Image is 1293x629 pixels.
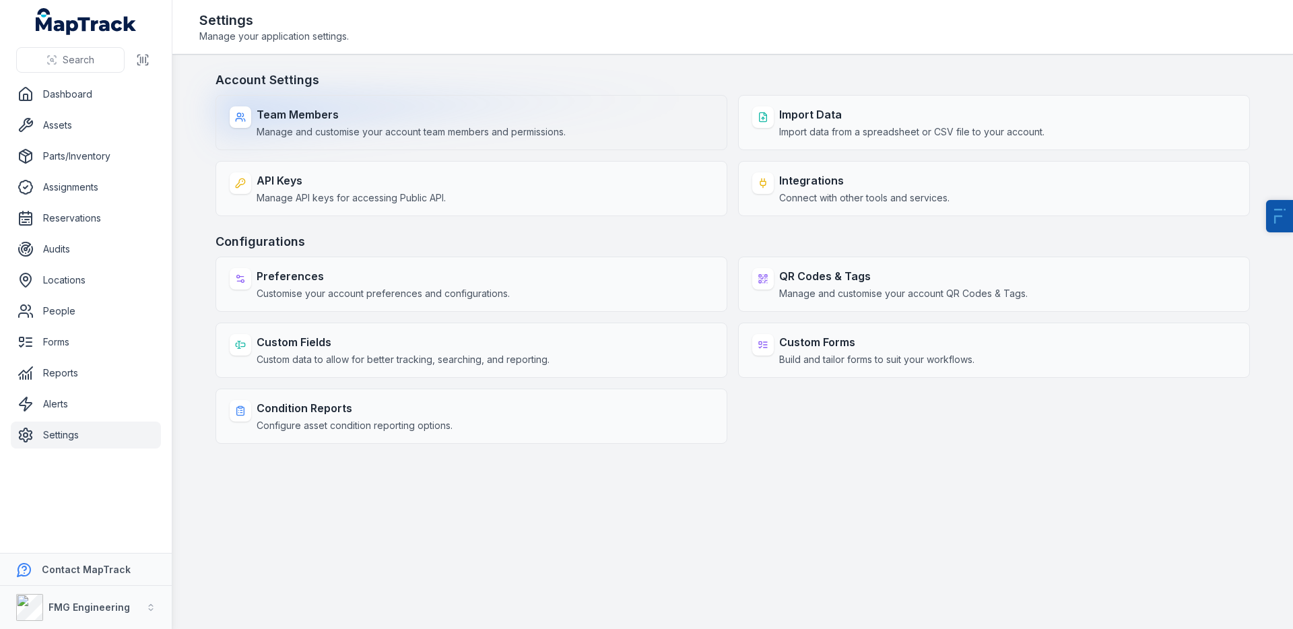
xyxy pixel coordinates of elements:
span: Custom data to allow for better tracking, searching, and reporting. [257,353,550,366]
a: QR Codes & TagsManage and customise your account QR Codes & Tags. [738,257,1250,312]
a: Condition ReportsConfigure asset condition reporting options. [215,389,727,444]
h3: Configurations [215,232,1250,251]
span: Build and tailor forms to suit your workflows. [779,353,974,366]
strong: Custom Forms [779,334,974,350]
a: Import DataImport data from a spreadsheet or CSV file to your account. [738,95,1250,150]
strong: Import Data [779,106,1045,123]
strong: Preferences [257,268,510,284]
a: Assignments [11,174,161,201]
a: Locations [11,267,161,294]
h3: Account Settings [215,71,1250,90]
a: Settings [11,422,161,449]
a: Alerts [11,391,161,418]
strong: Custom Fields [257,334,550,350]
a: Custom FormsBuild and tailor forms to suit your workflows. [738,323,1250,378]
strong: QR Codes & Tags [779,268,1028,284]
strong: API Keys [257,172,446,189]
strong: Contact MapTrack [42,564,131,575]
button: Search [16,47,125,73]
a: MapTrack [36,8,137,35]
a: Team MembersManage and customise your account team members and permissions. [215,95,727,150]
span: Connect with other tools and services. [779,191,950,205]
span: Customise your account preferences and configurations. [257,287,510,300]
a: Parts/Inventory [11,143,161,170]
a: Reservations [11,205,161,232]
strong: Team Members [257,106,566,123]
h2: Settings [199,11,349,30]
span: Search [63,53,94,67]
a: PreferencesCustomise your account preferences and configurations. [215,257,727,312]
a: Dashboard [11,81,161,108]
span: Configure asset condition reporting options. [257,419,453,432]
span: Manage and customise your account QR Codes & Tags. [779,287,1028,300]
strong: Integrations [779,172,950,189]
a: API KeysManage API keys for accessing Public API. [215,161,727,216]
a: Reports [11,360,161,387]
span: Import data from a spreadsheet or CSV file to your account. [779,125,1045,139]
a: Assets [11,112,161,139]
span: Manage API keys for accessing Public API. [257,191,446,205]
span: Manage and customise your account team members and permissions. [257,125,566,139]
a: Custom FieldsCustom data to allow for better tracking, searching, and reporting. [215,323,727,378]
a: Audits [11,236,161,263]
span: Manage your application settings. [199,30,349,43]
strong: FMG Engineering [48,601,130,613]
strong: Condition Reports [257,400,453,416]
a: Forms [11,329,161,356]
a: IntegrationsConnect with other tools and services. [738,161,1250,216]
a: People [11,298,161,325]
